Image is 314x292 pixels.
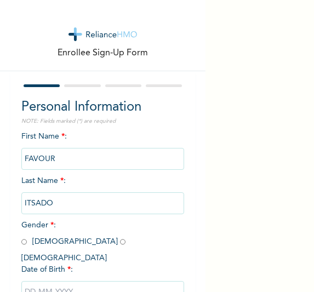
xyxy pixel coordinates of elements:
span: First Name : [21,133,185,163]
h2: Personal Information [21,98,185,117]
input: Enter your last name [21,192,185,214]
span: Date of Birth : [21,264,73,276]
span: Last Name : [21,177,185,207]
p: Enrollee Sign-Up Form [58,47,148,60]
p: NOTE: Fields marked (*) are required [21,117,185,125]
input: Enter your first name [21,148,185,170]
span: Gender : [DEMOGRAPHIC_DATA] [DEMOGRAPHIC_DATA] [21,221,131,262]
img: logo [68,27,138,41]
